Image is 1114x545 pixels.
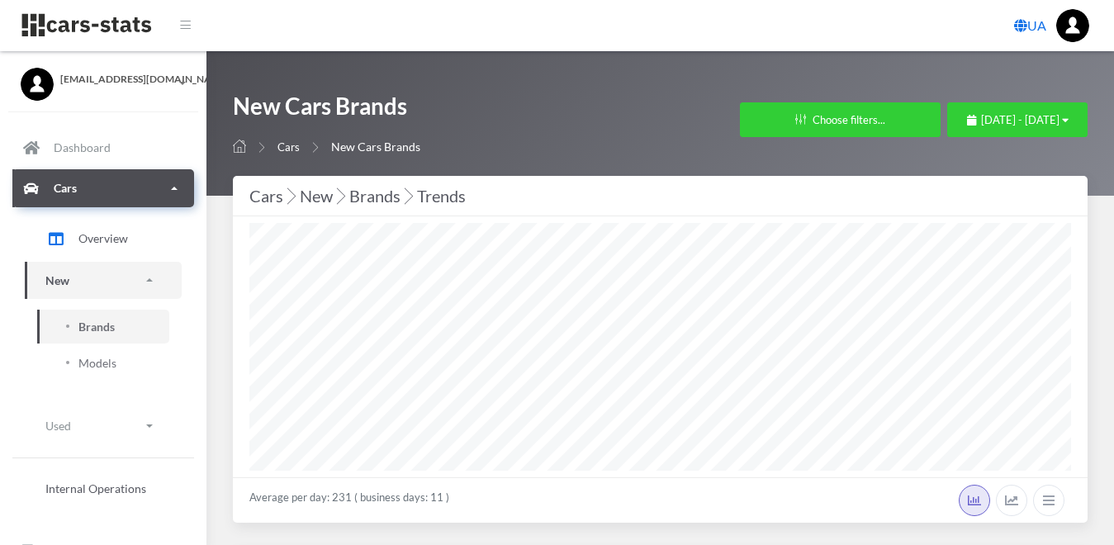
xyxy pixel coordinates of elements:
[78,354,116,372] span: Models
[981,113,1059,126] span: [DATE] - [DATE]
[78,318,115,335] span: Brands
[233,477,1088,523] div: Average per day: 231 ( business days: 11 )
[233,91,420,130] h1: New Cars Brands
[1007,9,1053,42] a: UA
[1056,9,1089,42] img: ...
[45,480,146,497] span: Internal Operations
[78,230,128,247] span: Overview
[45,270,69,291] p: New
[21,12,153,38] img: navbar brand
[12,129,194,167] a: Dashboard
[740,102,941,137] button: Choose filters...
[45,415,71,436] p: Used
[54,178,77,198] p: Cars
[25,262,182,299] a: New
[21,68,186,87] a: [EMAIL_ADDRESS][DOMAIN_NAME]
[37,346,169,380] a: Models
[25,218,182,259] a: Overview
[54,137,111,158] p: Dashboard
[25,472,182,505] a: Internal Operations
[249,182,1071,209] div: Cars New Brands Trends
[60,72,186,87] span: [EMAIL_ADDRESS][DOMAIN_NAME]
[37,310,169,344] a: Brands
[947,102,1088,137] button: [DATE] - [DATE]
[277,140,300,154] a: Cars
[12,169,194,207] a: Cars
[331,140,420,154] span: New Cars Brands
[25,407,182,444] a: Used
